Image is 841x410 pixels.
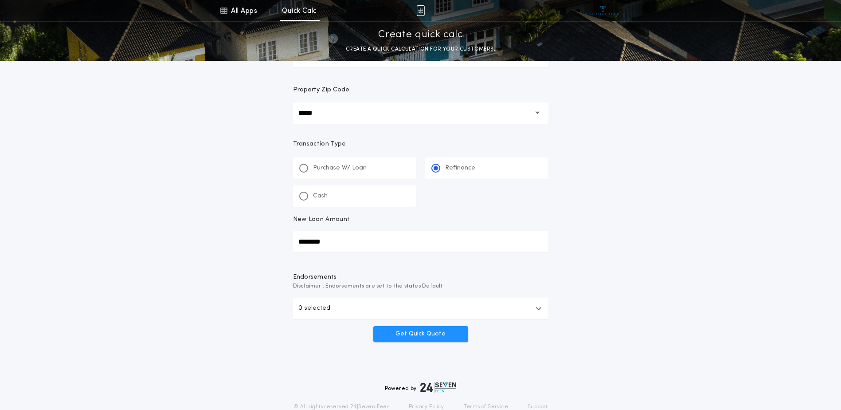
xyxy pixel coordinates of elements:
p: Transaction Type [293,140,548,149]
label: Property Zip Code [293,85,349,95]
div: Powered by [385,382,457,393]
p: Cash [313,192,328,201]
p: CREATE A QUICK CALCULATION FOR YOUR CUSTOMERS. [346,45,495,54]
img: vs-icon [586,6,619,15]
p: New Loan Amount [293,215,350,224]
span: Disclaimer : Endorsements are set to the states Default [293,282,548,291]
input: New Loan Amount [293,231,548,252]
p: Purchase W/ Loan [313,164,367,173]
button: 0 selected [293,298,548,319]
p: Create quick calc [378,28,463,42]
span: Endorsements [293,273,548,282]
img: logo [420,382,457,393]
p: Refinance [445,164,475,173]
button: Get Quick Quote [373,326,468,342]
p: 0 selected [298,303,330,314]
img: img [416,5,425,16]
